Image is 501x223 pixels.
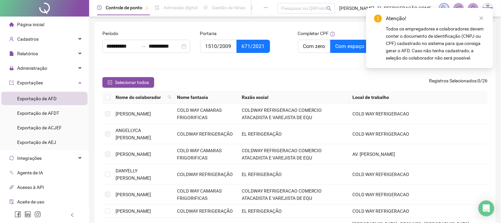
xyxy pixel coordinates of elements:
span: Exportações [17,80,43,85]
span: [PERSON_NAME] [116,208,151,214]
span: left [70,213,75,217]
span: Exportação de ACJEF [17,125,62,130]
th: Nome fantasia [174,91,239,104]
span: search [168,95,172,99]
td: COLD WAY REFRIGERACAO [350,185,488,205]
span: Agente de IA [17,170,43,175]
span: 671/2021 [242,43,265,49]
span: [PERSON_NAME] [116,192,151,197]
span: to [141,44,146,49]
span: notification [456,5,462,11]
span: search [166,92,173,102]
span: bell [470,5,476,11]
span: search [327,6,332,11]
span: api [9,185,14,190]
span: Nome do colaborador [116,94,165,101]
span: Portaria [200,30,217,37]
span: file-done [155,5,160,10]
td: AV. [PERSON_NAME] [350,144,488,164]
span: Acesso à API [17,185,44,190]
span: Página inicial [17,22,44,27]
td: COLDWAY REFRIGERACAO COMERCIO ATACADISTA E VAREJISTA DE EQU [239,144,350,164]
td: COLD WAY REFRIGERACAO [350,104,488,124]
span: Exportação de AEJ [17,140,56,145]
span: lock [9,66,14,70]
span: export [9,80,14,85]
span: [PERSON_NAME] [116,111,151,116]
span: Com espaço [336,43,365,49]
td: COLDWAY REFRIGERAÇÃO [174,124,239,144]
button: Selecionar todos [102,77,154,88]
span: Aceite de uso [17,199,44,204]
img: 29308 [483,3,493,13]
td: EL REFRIGERAÇÃO [239,164,350,185]
span: [PERSON_NAME] - EL REFRIGERAÇÃO COMERCIO ATACADISTA E VAREJISTA DE EQUIPAMENT LTDA EPP [339,5,435,12]
span: ellipsis [264,5,268,10]
span: Admissão digital [163,5,197,10]
span: pushpin [145,6,149,10]
span: Gestão de férias [212,5,245,10]
span: 1510/2009 [205,43,232,49]
span: facebook [15,211,21,218]
td: COLDWAY REFRIGERACAO COMERCIO ATACADISTA E VAREJISTA DE EQU [239,104,350,124]
span: check-square [108,80,112,85]
td: COLDWAY REFRIGERAÇÃO [174,164,239,185]
span: Relatórios [17,51,38,56]
span: swap-right [141,44,146,49]
span: linkedin [24,211,31,218]
span: instagram [34,211,41,218]
span: audit [9,200,14,204]
td: COLD WAY REFRIGERACAO [350,124,488,144]
span: file [9,51,14,56]
span: Cadastros [17,36,39,42]
div: Todos os empregadores e colaboradores devem conter o documento de identificação (CNPJ ou CPF) cad... [386,25,485,62]
span: ANGELLYCA [PERSON_NAME] [116,128,151,140]
th: Local de trabalho [350,91,488,104]
td: COLDWAY REFRIGERAÇÃO [174,205,239,218]
span: sun [203,5,208,10]
span: close [479,16,484,21]
span: Completar CPF [298,30,329,37]
span: Integrações [17,156,42,161]
span: exclamation-circle [374,15,382,22]
span: user-add [9,37,14,41]
img: sparkle-icon.fc2bf0ac1784a2077858766a79e2daf3.svg [441,5,448,12]
div: Atenção! [386,15,485,22]
td: COLD WAY REFRIGERACAO [350,164,488,185]
th: Razão social [239,91,350,104]
span: sync [9,156,14,160]
span: DANYELLY [PERSON_NAME] [116,168,151,181]
td: COLD WAY CAMARAS FRIGORIFICAS [174,185,239,205]
a: Close [478,15,485,22]
span: Período [102,30,118,37]
span: Exportação de AFDT [17,111,59,116]
span: clock-circle [97,5,102,10]
div: Open Intercom Messenger [479,201,494,216]
td: EL REFRIGERAÇÃO [239,205,350,218]
td: COLD WAY CAMARAS FRIGORIFICAS [174,144,239,164]
span: Selecionar todos [115,79,149,86]
span: dashboard [251,5,256,10]
span: info-circle [330,32,335,36]
td: COLD WAY CAMARAS FRIGORIFICAS [174,104,239,124]
span: Administração [17,66,47,71]
span: home [9,22,14,27]
span: [PERSON_NAME] [116,152,151,157]
span: Com zero [303,43,325,49]
td: COLD WAY REFRIGERACAO [350,205,488,218]
span: Exportação de AFD [17,96,56,101]
span: Registros Selecionados [429,78,477,83]
td: COLDWAY REFRIGERACAO COMERCIO ATACADISTA E VAREJISTA DE EQU [239,185,350,205]
span: : 0 / 26 [429,77,488,88]
span: Controle de ponto [106,5,142,10]
td: EL REFRIGERAÇÃO [239,124,350,144]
